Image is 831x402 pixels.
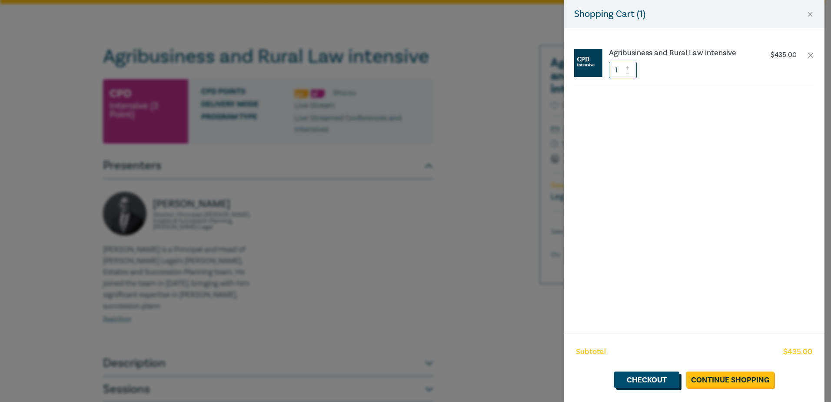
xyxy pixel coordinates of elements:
span: Subtotal [576,346,606,358]
a: Continue Shopping [686,372,774,388]
p: $ 435.00 [771,51,797,59]
h5: Shopping Cart ( 1 ) [574,7,645,21]
input: 1 [609,62,637,78]
span: $ 435.00 [783,346,812,358]
a: Agribusiness and Rural Law intensive [609,49,753,57]
button: Close [806,10,814,18]
a: Checkout [614,372,679,388]
img: CPD%20Intensive.jpg [574,49,602,77]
